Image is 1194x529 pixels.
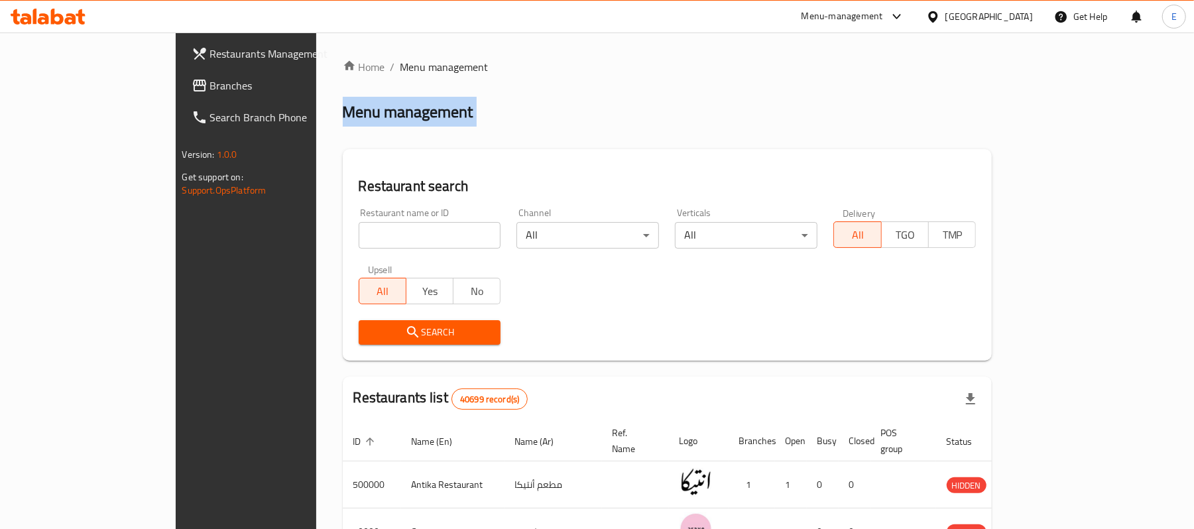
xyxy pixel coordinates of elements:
[947,477,986,493] div: HIDDEN
[775,461,807,508] td: 1
[353,388,528,410] h2: Restaurants list
[453,278,501,304] button: No
[802,9,883,25] div: Menu-management
[359,176,977,196] h2: Restaurant search
[881,221,929,248] button: TGO
[955,383,986,415] div: Export file
[412,434,470,449] span: Name (En)
[505,461,602,508] td: مطعم أنتيكا
[947,478,986,493] span: HIDDEN
[182,168,243,186] span: Get support on:
[343,101,473,123] h2: Menu management
[843,208,876,217] label: Delivery
[833,221,881,248] button: All
[887,225,924,245] span: TGO
[516,222,659,249] div: All
[181,70,375,101] a: Branches
[182,146,215,163] span: Version:
[369,324,491,341] span: Search
[807,461,839,508] td: 0
[451,388,528,410] div: Total records count
[839,225,876,245] span: All
[401,461,505,508] td: Antika Restaurant
[406,278,453,304] button: Yes
[934,225,971,245] span: TMP
[390,59,395,75] li: /
[359,222,501,249] input: Search for restaurant name or ID..
[881,425,920,457] span: POS group
[945,9,1033,24] div: [GEOGRAPHIC_DATA]
[459,282,495,301] span: No
[217,146,237,163] span: 1.0.0
[839,421,870,461] th: Closed
[452,393,527,406] span: 40699 record(s)
[400,59,489,75] span: Menu management
[680,465,713,499] img: Antika Restaurant
[353,434,379,449] span: ID
[182,182,267,199] a: Support.OpsPlatform
[839,461,870,508] td: 0
[729,461,775,508] td: 1
[807,421,839,461] th: Busy
[412,282,448,301] span: Yes
[515,434,571,449] span: Name (Ar)
[675,222,817,249] div: All
[359,320,501,345] button: Search
[368,264,392,274] label: Upsell
[947,434,990,449] span: Status
[210,78,365,93] span: Branches
[928,221,976,248] button: TMP
[729,421,775,461] th: Branches
[669,421,729,461] th: Logo
[1171,9,1177,24] span: E
[343,59,992,75] nav: breadcrumb
[365,282,401,301] span: All
[210,109,365,125] span: Search Branch Phone
[775,421,807,461] th: Open
[210,46,365,62] span: Restaurants Management
[359,278,406,304] button: All
[181,38,375,70] a: Restaurants Management
[613,425,653,457] span: Ref. Name
[181,101,375,133] a: Search Branch Phone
